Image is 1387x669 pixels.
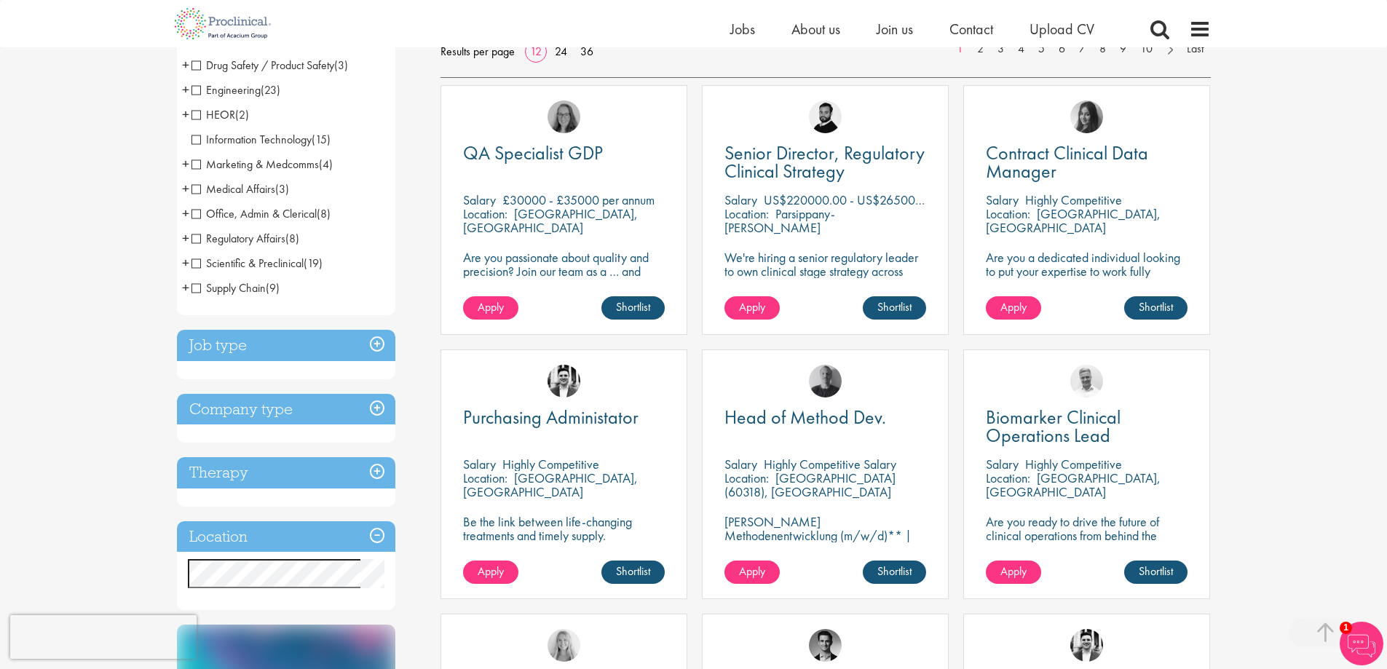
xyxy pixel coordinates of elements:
[191,157,319,172] span: Marketing & Medcomms
[724,456,757,472] span: Salary
[986,408,1188,445] a: Biomarker Clinical Operations Lead
[463,405,639,429] span: Purchasing Administator
[986,205,1161,236] p: [GEOGRAPHIC_DATA], [GEOGRAPHIC_DATA]
[191,82,261,98] span: Engineering
[191,107,249,122] span: HEOR
[1179,41,1211,58] a: Last
[601,296,665,320] a: Shortlist
[182,178,189,199] span: +
[319,157,333,172] span: (4)
[463,515,665,542] p: Be the link between life-changing treatments and timely supply.
[970,41,991,58] a: 2
[1133,41,1160,58] a: 10
[463,408,665,427] a: Purchasing Administator
[1113,41,1134,58] a: 9
[724,296,780,320] a: Apply
[177,330,395,361] h3: Job type
[1025,191,1122,208] p: Highly Competitive
[235,107,249,122] span: (2)
[1340,622,1383,665] img: Chatbot
[463,250,665,306] p: Are you passionate about quality and precision? Join our team as a … and help ensure top-tier sta...
[182,79,189,100] span: +
[10,615,197,659] iframe: reCAPTCHA
[266,280,280,296] span: (9)
[990,41,1011,58] a: 3
[182,252,189,274] span: +
[191,256,304,271] span: Scientific & Preclinical
[463,470,638,500] p: [GEOGRAPHIC_DATA], [GEOGRAPHIC_DATA]
[1070,365,1103,397] img: Joshua Bye
[986,140,1148,183] span: Contract Clinical Data Manager
[191,231,285,246] span: Regulatory Affairs
[550,44,572,59] a: 24
[1070,100,1103,133] img: Heidi Hennigan
[1124,561,1188,584] a: Shortlist
[1011,41,1032,58] a: 4
[575,44,598,59] a: 36
[986,296,1041,320] a: Apply
[724,470,896,500] p: [GEOGRAPHIC_DATA] (60318), [GEOGRAPHIC_DATA]
[877,20,913,39] a: Join us
[463,144,665,162] a: QA Specialist GDP
[463,140,603,165] span: QA Specialist GDP
[1340,622,1352,634] span: 1
[1092,41,1113,58] a: 8
[986,515,1188,584] p: Are you ready to drive the future of clinical operations from behind the scenes? Looking to be in...
[191,181,289,197] span: Medical Affairs
[724,515,926,584] p: [PERSON_NAME] Methodenentwicklung (m/w/d)** | Dauerhaft | Biowissenschaften | [GEOGRAPHIC_DATA] (...
[791,20,840,39] a: About us
[463,456,496,472] span: Salary
[182,277,189,298] span: +
[986,561,1041,584] a: Apply
[478,299,504,314] span: Apply
[191,181,275,197] span: Medical Affairs
[182,153,189,175] span: +
[724,144,926,181] a: Senior Director, Regulatory Clinical Strategy
[548,365,580,397] img: Edward Little
[724,250,926,292] p: We're hiring a senior regulatory leader to own clinical stage strategy across multiple programs.
[863,561,926,584] a: Shortlist
[724,191,757,208] span: Salary
[191,280,280,296] span: Supply Chain
[191,157,333,172] span: Marketing & Medcomms
[1070,629,1103,662] img: Edward Little
[1030,20,1094,39] span: Upload CV
[730,20,755,39] span: Jobs
[177,394,395,425] div: Company type
[463,470,507,486] span: Location:
[724,408,926,427] a: Head of Method Dev.
[986,470,1161,500] p: [GEOGRAPHIC_DATA], [GEOGRAPHIC_DATA]
[191,58,334,73] span: Drug Safety / Product Safety
[182,103,189,125] span: +
[724,405,886,429] span: Head of Method Dev.
[525,44,547,59] a: 12
[182,54,189,76] span: +
[986,144,1188,181] a: Contract Clinical Data Manager
[986,250,1188,292] p: Are you a dedicated individual looking to put your expertise to work fully flexibly in a remote p...
[1051,41,1072,58] a: 6
[317,206,331,221] span: (8)
[986,405,1121,448] span: Biomarker Clinical Operations Lead
[724,140,925,183] span: Senior Director, Regulatory Clinical Strategy
[261,82,280,98] span: (23)
[809,365,842,397] img: Felix Zimmer
[177,457,395,488] h3: Therapy
[809,629,842,662] a: Max Slevogt
[601,561,665,584] a: Shortlist
[502,191,655,208] p: £30000 - £35000 per annum
[724,470,769,486] span: Location:
[809,100,842,133] img: Nick Walker
[182,202,189,224] span: +
[724,561,780,584] a: Apply
[502,456,599,472] p: Highly Competitive
[463,191,496,208] span: Salary
[548,100,580,133] img: Ingrid Aymes
[182,227,189,249] span: +
[191,280,266,296] span: Supply Chain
